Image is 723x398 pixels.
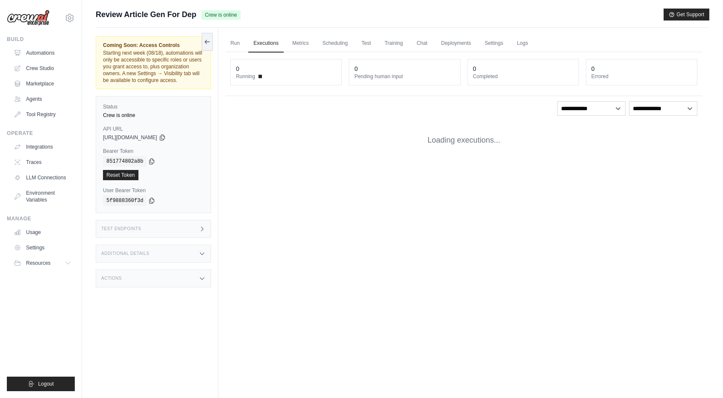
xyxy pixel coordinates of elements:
img: Logo [7,10,50,26]
div: 0 [236,64,239,73]
a: Tool Registry [10,108,75,121]
label: Bearer Token [103,148,204,155]
a: Settings [479,35,508,53]
dt: Completed [473,73,573,80]
span: [URL][DOMAIN_NAME] [103,134,157,141]
div: Build [7,36,75,43]
label: Status [103,103,204,110]
code: 5f9888360f3d [103,196,147,206]
dt: Errored [591,73,692,80]
a: Chat [411,35,432,53]
span: Crew is online [201,10,240,20]
h3: Actions [101,276,122,281]
label: User Bearer Token [103,187,204,194]
a: LLM Connections [10,171,75,184]
a: Logs [512,35,533,53]
span: Resources [26,260,50,266]
button: Get Support [664,9,709,20]
dt: Pending human input [354,73,455,80]
div: 0 [473,64,476,73]
a: Metrics [287,35,314,53]
div: Operate [7,130,75,137]
a: Test [356,35,376,53]
a: Integrations [10,140,75,154]
a: Usage [10,225,75,239]
a: Marketplace [10,77,75,91]
button: Logout [7,377,75,391]
a: Settings [10,241,75,255]
code: 851774802a8b [103,156,147,167]
span: Starting next week (08/18), automations will only be accessible to specific roles or users you gr... [103,50,202,83]
a: Environment Variables [10,186,75,207]
a: Reset Token [103,170,138,180]
h3: Test Endpoints [101,226,141,231]
div: Crew is online [103,112,204,119]
a: Crew Studio [10,61,75,75]
h3: Additional Details [101,251,149,256]
a: Training [379,35,408,53]
button: Resources [10,256,75,270]
div: 0 [354,64,358,73]
a: Agents [10,92,75,106]
a: Executions [248,35,284,53]
div: Loading executions... [225,121,702,160]
a: Run [225,35,245,53]
span: Coming Soon: Access Controls [103,42,204,49]
a: Scheduling [317,35,353,53]
div: 0 [591,64,595,73]
a: Automations [10,46,75,60]
a: Traces [10,155,75,169]
span: Running [236,73,255,80]
span: Review Article Gen For Dep [96,9,196,20]
div: Manage [7,215,75,222]
a: Deployments [436,35,476,53]
span: Logout [38,380,54,387]
label: API URL [103,126,204,132]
